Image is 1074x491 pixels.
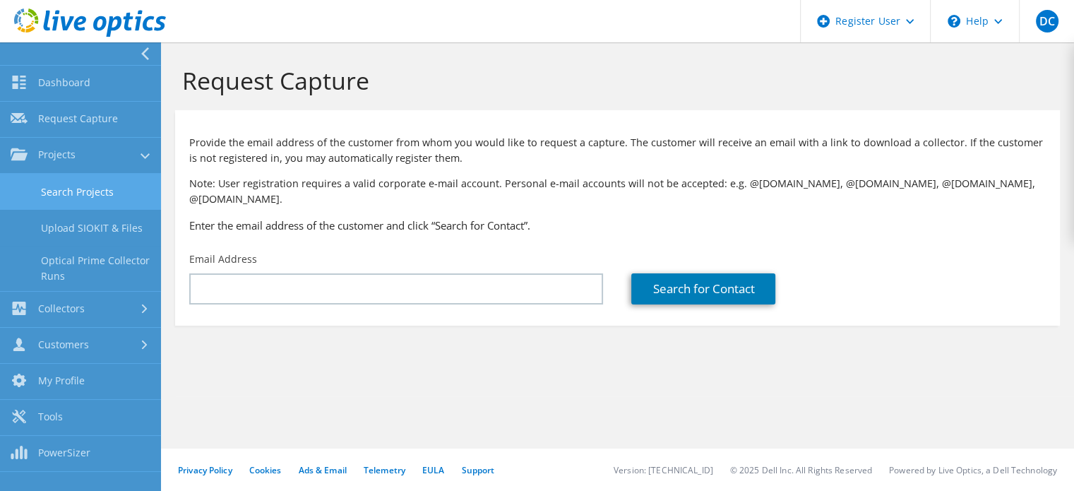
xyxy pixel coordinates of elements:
[189,252,257,266] label: Email Address
[631,273,775,304] a: Search for Contact
[889,464,1057,476] li: Powered by Live Optics, a Dell Technology
[422,464,444,476] a: EULA
[1036,10,1058,32] span: DC
[364,464,405,476] a: Telemetry
[299,464,347,476] a: Ads & Email
[948,15,960,28] svg: \n
[178,464,232,476] a: Privacy Policy
[249,464,282,476] a: Cookies
[189,176,1046,207] p: Note: User registration requires a valid corporate e-mail account. Personal e-mail accounts will ...
[461,464,494,476] a: Support
[614,464,713,476] li: Version: [TECHNICAL_ID]
[189,218,1046,233] h3: Enter the email address of the customer and click “Search for Contact”.
[730,464,872,476] li: © 2025 Dell Inc. All Rights Reserved
[182,66,1046,95] h1: Request Capture
[189,135,1046,166] p: Provide the email address of the customer from whom you would like to request a capture. The cust...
